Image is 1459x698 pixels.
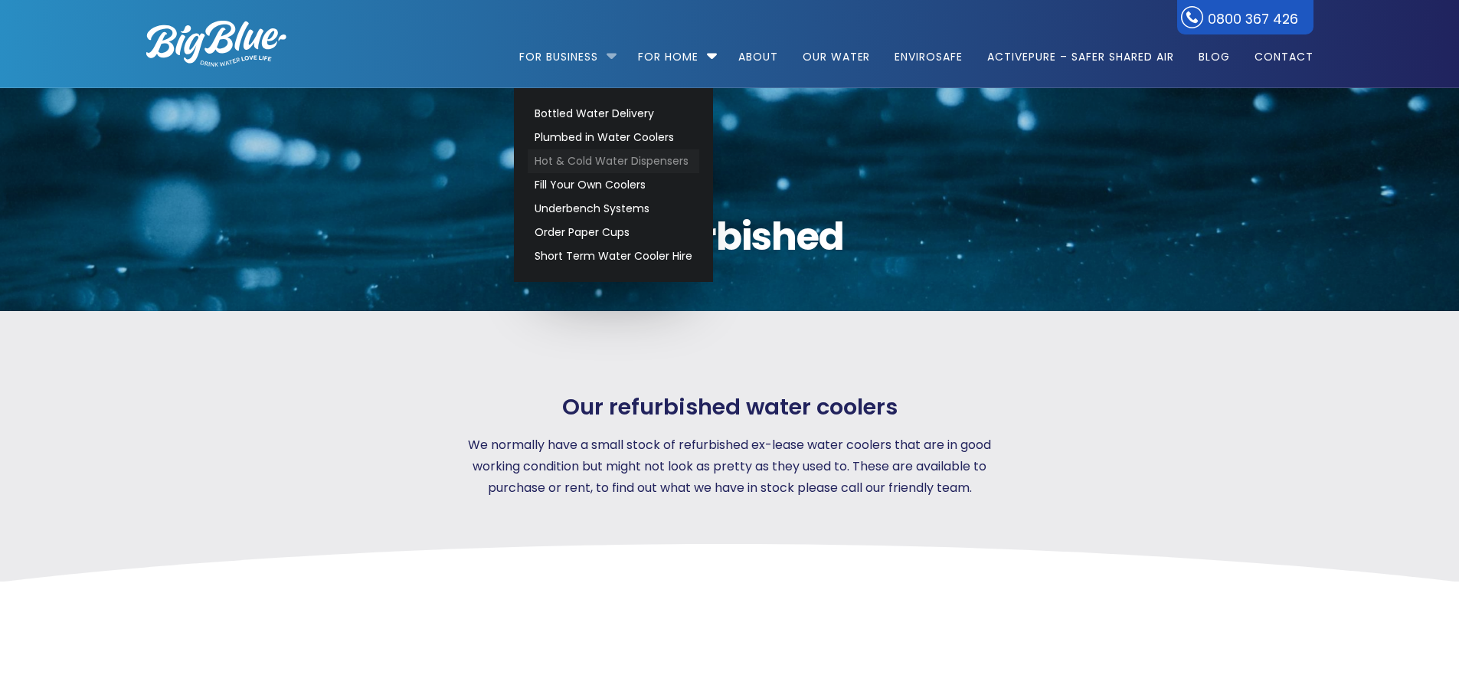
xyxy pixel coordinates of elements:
[562,394,898,421] span: Our refurbished water coolers
[146,21,286,67] img: logo
[528,221,699,244] a: Order Paper Cups
[445,434,1015,499] p: We normally have a small stock of refurbished ex-lease water coolers that are in good working con...
[1358,597,1438,677] iframe: Chatbot
[528,173,699,197] a: Fill Your Own Coolers
[528,102,699,126] a: Bottled Water Delivery
[528,126,699,149] a: Plumbed in Water Coolers
[146,218,1313,256] span: Refurbished
[528,149,699,173] a: Hot & Cold Water Dispensers
[528,244,699,268] a: Short Term Water Cooler Hire
[528,197,699,221] a: Underbench Systems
